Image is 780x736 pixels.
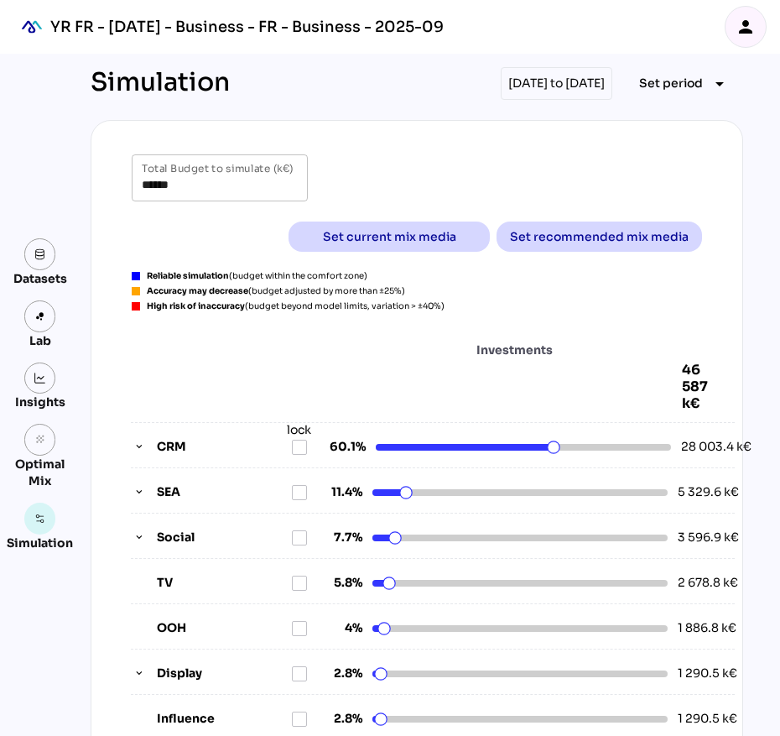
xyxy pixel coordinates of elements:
img: settings.svg [34,513,46,525]
span: Set period [639,73,703,93]
div: (budget beyond model limits, variation > ±40%) [147,302,445,311]
span: 46 587 k€ [682,362,708,412]
span: Set current mix media [323,227,456,247]
input: Total Budget to simulate (k€) [142,154,298,201]
span: 2.8% [322,710,362,728]
span: 60.1% [325,438,366,456]
div: 1 290.5 k€ [678,710,731,728]
span: 11.4% [322,483,362,501]
div: 1 290.5 k€ [678,665,731,682]
div: (budget within the comfort zone) [147,272,367,280]
i: arrow_drop_down [710,74,730,94]
div: (budget adjusted by more than ±25%) [147,287,405,295]
span: 5.8% [322,574,362,592]
div: Datasets [13,270,67,287]
div: 1 886.8 k€ [678,619,731,637]
label: TV [157,574,291,592]
div: 5 329.6 k€ [678,483,731,501]
div: mediaROI [13,8,50,45]
div: 28 003.4 k€ [681,438,735,456]
i: person [736,17,756,37]
img: data.svg [34,248,46,260]
span: 2.8% [322,665,362,682]
div: Simulation [91,67,230,100]
div: Lab [22,332,59,349]
label: Social [157,529,291,546]
label: Influence [157,710,291,728]
div: [DATE] to [DATE] [501,67,612,100]
span: 7.7% [322,529,362,546]
button: Expand "Set period" [626,69,743,99]
span: Set recommended mix media [510,227,689,247]
label: Display [157,665,291,682]
i: grain [34,434,46,446]
img: graph.svg [34,373,46,384]
button: Set current mix media [289,222,490,252]
label: OOH [157,619,291,637]
button: Set recommended mix media [497,222,702,252]
strong: Accuracy may decrease [147,285,248,296]
span: 4% [322,619,362,637]
img: lab.svg [34,311,46,322]
label: CRM [157,438,291,456]
div: lock [287,421,311,439]
div: Optimal Mix [7,456,73,489]
div: Simulation [7,535,73,551]
strong: Reliable simulation [147,270,229,281]
strong: High risk of inaccuracy [147,300,245,311]
div: 3 596.9 k€ [678,529,731,546]
label: SEA [157,483,291,501]
span: Investments [367,342,662,358]
div: 2 678.8 k€ [678,574,731,592]
div: Insights [15,394,65,410]
div: YR FR - [DATE] - Business - FR - Business - 2025-09 [50,17,444,37]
